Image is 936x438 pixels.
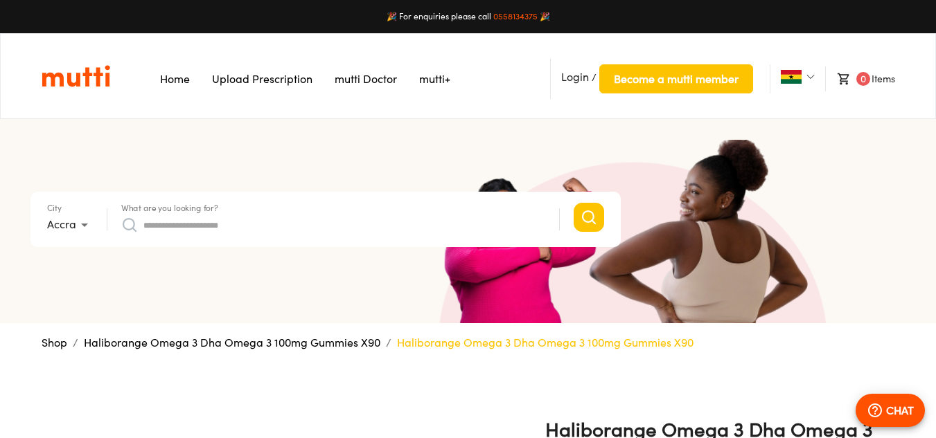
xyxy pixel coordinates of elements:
a: Navigates to mutti+ page [419,72,450,86]
a: Navigates to mutti doctor website [335,72,397,86]
img: Logo [42,64,110,88]
li: / [73,334,78,351]
a: 0558134375 [493,11,538,21]
img: Ghana [781,70,802,84]
a: Navigates to Prescription Upload Page [212,72,312,86]
img: Dropdown [806,73,815,81]
li: Items [825,66,894,91]
button: Become a mutti member [599,64,753,93]
a: Shop [42,336,67,349]
button: CHAT [856,394,925,427]
a: Haliborange Omega 3 Dha Omega 3 100mg Gummies X90 [84,336,380,349]
a: Link on the logo navigates to HomePage [42,64,110,88]
p: CHAT [886,402,914,419]
p: Haliborange Omega 3 Dha Omega 3 100mg Gummies X90 [397,334,694,351]
a: Navigates to Home Page [160,72,190,86]
li: / [386,334,391,351]
li: / [550,59,753,99]
span: Become a mutti member [614,69,739,89]
span: Login [561,70,589,84]
span: 0 [856,72,870,86]
label: What are you looking for? [121,204,218,212]
div: Accra [47,214,93,236]
label: City [47,204,62,212]
button: Search [574,203,604,232]
nav: breadcrumb [42,334,895,351]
